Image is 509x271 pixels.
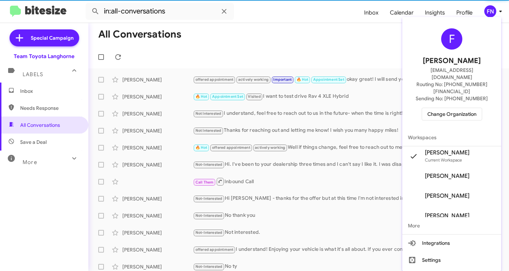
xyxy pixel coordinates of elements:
span: [PERSON_NAME] [423,55,481,67]
span: [PERSON_NAME] [425,212,469,219]
button: Integrations [402,235,501,252]
span: [EMAIL_ADDRESS][DOMAIN_NAME] [411,67,493,81]
span: Routing No: [PHONE_NUMBER][FINANCIAL_ID] [411,81,493,95]
span: [PERSON_NAME] [425,149,469,156]
span: More [402,217,501,234]
button: Change Organization [422,108,482,120]
span: Current Workspace [425,157,462,163]
span: [PERSON_NAME] [425,192,469,199]
span: Change Organization [427,108,476,120]
span: [PERSON_NAME] [425,173,469,180]
span: Sending No: [PHONE_NUMBER] [416,95,488,102]
span: Workspaces [402,129,501,146]
div: F [441,28,462,50]
button: Settings [402,252,501,269]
